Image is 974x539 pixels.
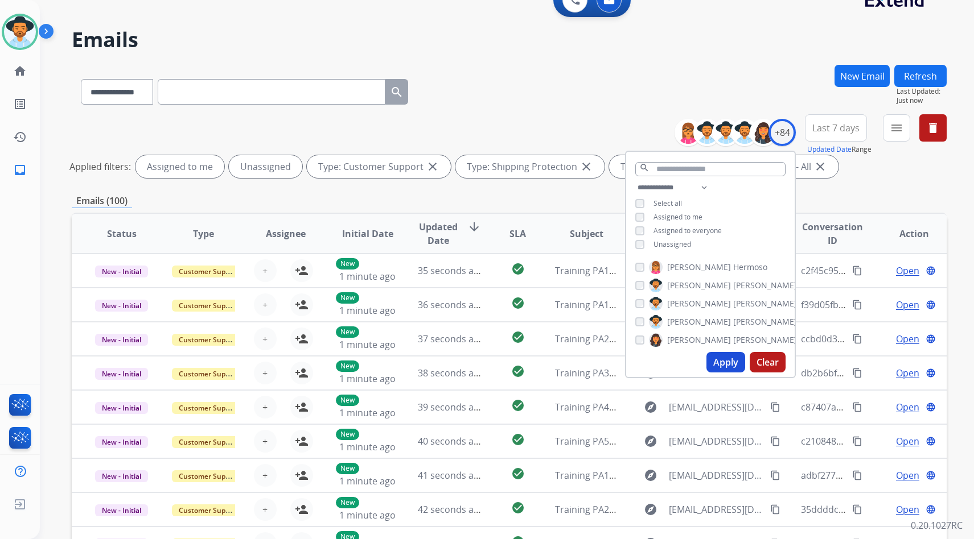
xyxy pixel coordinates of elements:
[926,334,936,344] mat-icon: language
[336,463,359,474] p: New
[896,400,919,414] span: Open
[644,468,657,482] mat-icon: explore
[95,402,148,414] span: New - Initial
[890,121,903,135] mat-icon: menu
[733,298,797,309] span: [PERSON_NAME]
[254,464,277,487] button: +
[339,372,396,385] span: 1 minute ago
[807,144,872,154] span: Range
[172,266,246,277] span: Customer Support
[813,160,827,173] mat-icon: close
[295,366,309,380] mat-icon: person_add
[13,130,27,144] mat-icon: history
[339,270,396,283] span: 1 minute ago
[339,475,396,487] span: 1 minute ago
[72,28,947,51] h2: Emails
[418,220,458,247] span: Updated Date
[95,504,148,516] span: New - Initial
[555,298,753,311] span: Training PA1: Do Not Assign ([PERSON_NAME])
[295,468,309,482] mat-icon: person_add
[911,519,963,532] p: 0.20.1027RC
[336,292,359,304] p: New
[555,435,753,447] span: Training PA5: Do Not Assign ([PERSON_NAME])
[262,366,268,380] span: +
[733,280,797,291] span: [PERSON_NAME]
[555,367,753,379] span: Training PA3: Do Not Assign ([PERSON_NAME])
[894,65,947,87] button: Refresh
[865,214,947,254] th: Action
[418,367,484,379] span: 38 seconds ago
[812,126,860,130] span: Last 7 days
[511,364,525,378] mat-icon: check_circle
[336,258,359,269] p: New
[172,402,246,414] span: Customer Support
[896,366,919,380] span: Open
[733,262,767,273] span: Hermoso
[336,429,359,440] p: New
[426,160,439,173] mat-icon: close
[95,368,148,380] span: New - Initial
[926,504,936,515] mat-icon: language
[667,280,731,291] span: [PERSON_NAME]
[511,296,525,310] mat-icon: check_circle
[926,266,936,276] mat-icon: language
[852,470,862,480] mat-icon: content_copy
[511,467,525,480] mat-icon: check_circle
[262,468,268,482] span: +
[72,194,132,208] p: Emails (100)
[667,298,731,309] span: [PERSON_NAME]
[336,326,359,338] p: New
[339,338,396,351] span: 1 minute ago
[262,264,268,277] span: +
[555,333,753,345] span: Training PA2: Do Not Assign ([PERSON_NAME])
[852,402,862,412] mat-icon: content_copy
[644,503,657,516] mat-icon: explore
[926,436,936,446] mat-icon: language
[455,155,605,178] div: Type: Shipping Protection
[750,352,786,372] button: Clear
[555,503,784,516] span: Training PA2: Do Not Assign (Prnsez [PERSON_NAME])
[667,262,731,273] span: [PERSON_NAME]
[706,352,745,372] button: Apply
[669,400,764,414] span: [EMAIL_ADDRESS][DOMAIN_NAME]
[669,434,764,448] span: [EMAIL_ADDRESS][DOMAIN_NAME]
[95,470,148,482] span: New - Initial
[4,16,36,48] img: avatar
[926,368,936,378] mat-icon: language
[801,298,972,311] span: f39d05fb-c9be-4490-87e7-dc81c2e43596
[418,401,484,413] span: 39 seconds ago
[926,470,936,480] mat-icon: language
[254,498,277,521] button: +
[897,96,947,105] span: Just now
[644,434,657,448] mat-icon: explore
[254,327,277,350] button: +
[807,145,852,154] button: Updated Date
[339,304,396,317] span: 1 minute ago
[172,334,246,346] span: Customer Support
[511,399,525,412] mat-icon: check_circle
[390,85,404,99] mat-icon: search
[511,262,525,276] mat-icon: check_circle
[295,400,309,414] mat-icon: person_add
[295,264,309,277] mat-icon: person_add
[667,316,731,327] span: [PERSON_NAME]
[418,264,484,277] span: 35 seconds ago
[254,396,277,418] button: +
[852,504,862,515] mat-icon: content_copy
[262,332,268,346] span: +
[667,334,731,346] span: [PERSON_NAME]
[669,468,764,482] span: [EMAIL_ADDRESS][DOMAIN_NAME]
[926,402,936,412] mat-icon: language
[896,298,919,312] span: Open
[733,334,797,346] span: [PERSON_NAME]
[511,501,525,515] mat-icon: check_circle
[896,264,919,277] span: Open
[254,362,277,384] button: +
[654,212,702,222] span: Assigned to me
[418,469,484,482] span: 41 seconds ago
[580,160,593,173] mat-icon: close
[13,163,27,177] mat-icon: inbox
[95,334,148,346] span: New - Initial
[336,497,359,508] p: New
[295,298,309,312] mat-icon: person_add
